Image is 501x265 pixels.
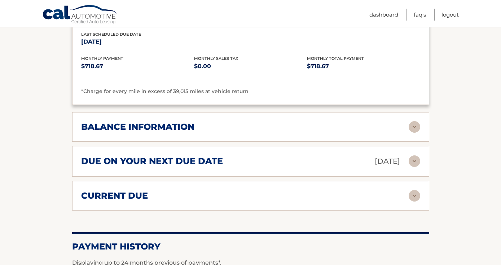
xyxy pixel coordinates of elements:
a: FAQ's [414,9,426,21]
p: $0.00 [194,61,307,71]
p: $718.67 [81,61,194,71]
img: accordion-rest.svg [409,155,420,167]
span: Monthly Total Payment [307,56,364,61]
a: Cal Automotive [42,5,118,26]
span: *Charge for every mile in excess of 39,015 miles at vehicle return [81,88,249,94]
img: accordion-rest.svg [409,121,420,133]
span: Monthly Sales Tax [194,56,238,61]
img: accordion-rest.svg [409,190,420,202]
p: $718.67 [307,61,420,71]
p: [DATE] [81,37,194,47]
h2: balance information [81,122,194,132]
h2: current due [81,190,148,201]
h2: Payment History [72,241,429,252]
span: Monthly Payment [81,56,123,61]
span: Last Scheduled Due Date [81,32,141,37]
h2: due on your next due date [81,156,223,167]
a: Logout [441,9,459,21]
p: [DATE] [375,155,400,168]
a: Dashboard [369,9,398,21]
